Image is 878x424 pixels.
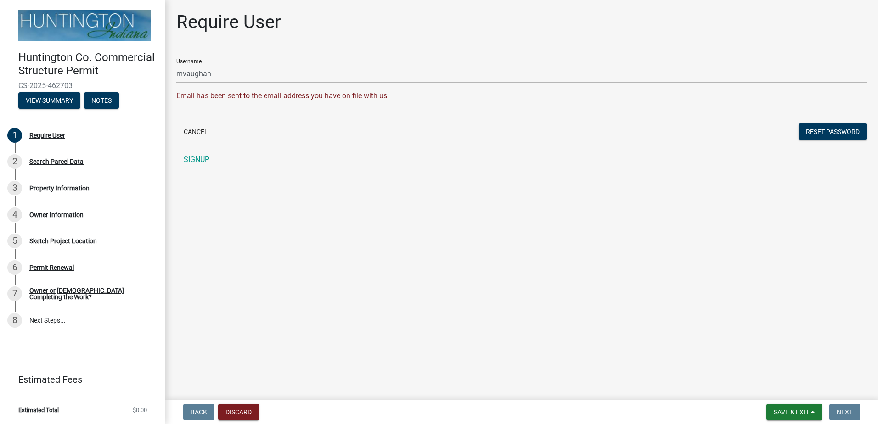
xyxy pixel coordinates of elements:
span: Back [191,408,207,416]
button: Save & Exit [766,404,822,420]
span: Estimated Total [18,407,59,413]
div: Search Parcel Data [29,158,84,165]
span: Next [837,408,853,416]
span: $0.00 [133,407,147,413]
div: 6 [7,260,22,275]
wm-modal-confirm: Notes [84,97,119,105]
button: View Summary [18,92,80,109]
span: Save & Exit [774,408,809,416]
div: Require User [29,132,65,139]
div: 5 [7,234,22,248]
div: Property Information [29,185,90,191]
div: 4 [7,207,22,222]
div: 8 [7,313,22,328]
button: Reset Password [799,123,867,140]
h4: Huntington Co. Commercial Structure Permit [18,51,158,78]
div: 7 [7,286,22,301]
button: Next [829,404,860,420]
button: Back [183,404,214,420]
button: Notes [84,92,119,109]
a: SIGNUP [176,151,867,169]
a: Estimated Fees [7,370,151,389]
span: CS-2025-462703 [18,81,147,90]
div: Email has been sent to the email address you have on file with us. [176,90,867,101]
h1: Require User [176,11,281,33]
wm-modal-confirm: Summary [18,97,80,105]
button: Discard [218,404,259,420]
img: Huntington County, Indiana [18,10,151,41]
div: 2 [7,154,22,169]
div: Sketch Project Location [29,238,97,244]
div: 1 [7,128,22,143]
div: Owner or [DEMOGRAPHIC_DATA] Completing the Work? [29,287,151,300]
div: 3 [7,181,22,195]
button: Cancel [176,123,215,140]
div: Permit Renewal [29,264,74,271]
div: Owner Information [29,212,84,218]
